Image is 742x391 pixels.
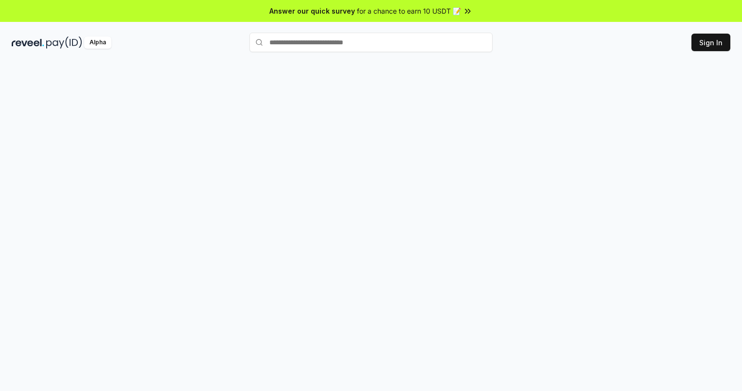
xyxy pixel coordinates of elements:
span: Answer our quick survey [269,6,355,16]
button: Sign In [691,34,730,51]
div: Alpha [84,37,111,49]
img: reveel_dark [12,37,44,49]
span: for a chance to earn 10 USDT 📝 [357,6,461,16]
img: pay_id [46,37,82,49]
